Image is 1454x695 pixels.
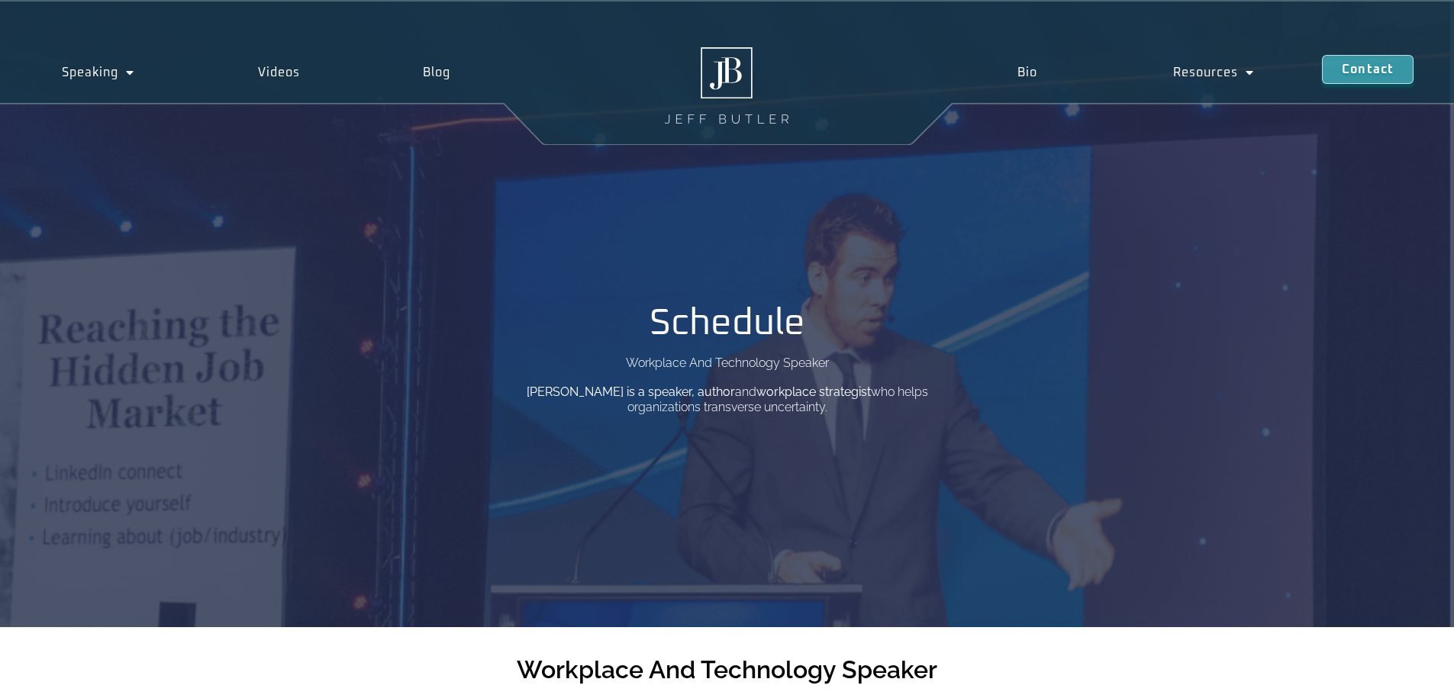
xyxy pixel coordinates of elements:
[196,55,362,90] a: Videos
[650,305,805,342] h1: Schedule
[362,55,513,90] a: Blog
[1342,63,1394,76] span: Contact
[949,55,1104,90] a: Bio
[510,385,945,415] p: and who helps organizations transverse uncertainty.
[756,385,871,399] b: workplace strategist
[1322,55,1414,84] a: Contact
[527,385,735,399] b: [PERSON_NAME] is a speaker, author
[517,658,937,682] h2: Workplace And Technology Speaker
[949,55,1322,90] nav: Menu
[1105,55,1322,90] a: Resources
[626,357,829,369] p: Workplace And Technology Speaker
